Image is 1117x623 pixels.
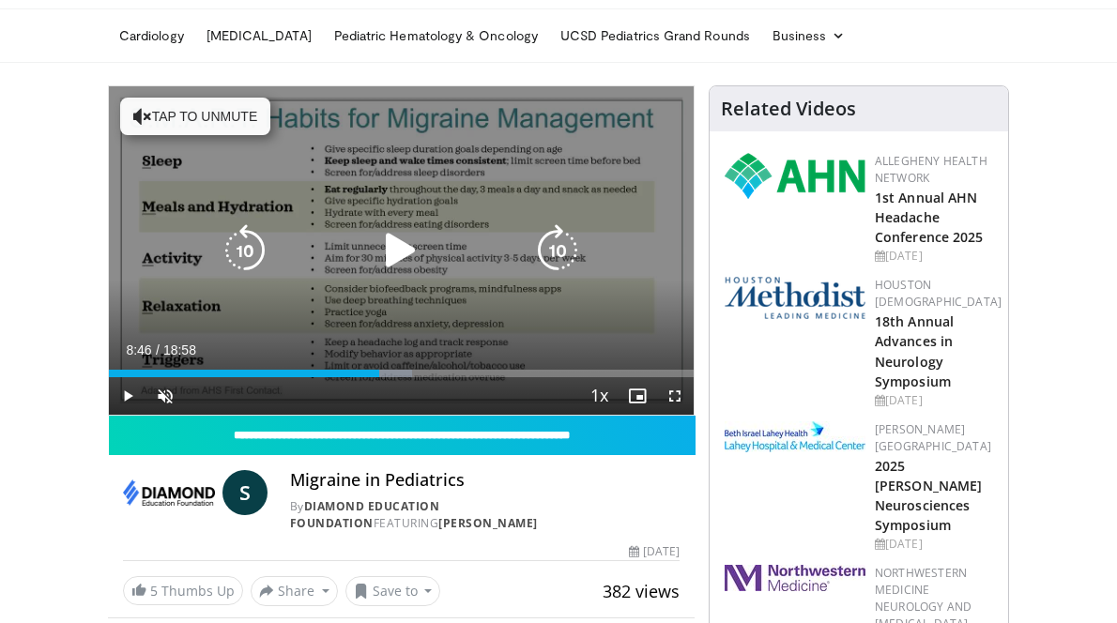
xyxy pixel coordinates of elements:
[875,312,954,389] a: 18th Annual Advances in Neurology Symposium
[146,377,184,415] button: Unmute
[438,515,538,531] a: [PERSON_NAME]
[761,17,857,54] a: Business
[725,565,865,591] img: 2a462fb6-9365-492a-ac79-3166a6f924d8.png.150x105_q85_autocrop_double_scale_upscale_version-0.2.jpg
[603,580,680,602] span: 382 views
[222,470,268,515] a: S
[109,370,694,377] div: Progress Bar
[109,377,146,415] button: Play
[875,153,987,186] a: Allegheny Health Network
[725,277,865,319] img: 5e4488cc-e109-4a4e-9fd9-73bb9237ee91.png.150x105_q85_autocrop_double_scale_upscale_version-0.2.png
[120,98,270,135] button: Tap to unmute
[581,377,619,415] button: Playback Rate
[195,17,323,54] a: [MEDICAL_DATA]
[875,189,984,246] a: 1st Annual AHN Headache Conference 2025
[656,377,694,415] button: Fullscreen
[109,86,694,415] video-js: Video Player
[721,98,856,120] h4: Related Videos
[875,536,993,553] div: [DATE]
[163,342,196,357] span: 18:58
[323,17,549,54] a: Pediatric Hematology & Oncology
[549,17,761,54] a: UCSD Pediatrics Grand Rounds
[150,582,158,600] span: 5
[123,576,243,605] a: 5 Thumbs Up
[875,248,993,265] div: [DATE]
[725,421,865,452] img: e7977282-282c-4444-820d-7cc2733560fd.jpg.150x105_q85_autocrop_double_scale_upscale_version-0.2.jpg
[875,277,1002,310] a: Houston [DEMOGRAPHIC_DATA]
[619,377,656,415] button: Enable picture-in-picture mode
[875,457,982,534] a: 2025 [PERSON_NAME] Neurosciences Symposium
[290,498,680,532] div: By FEATURING
[126,342,151,357] span: 8:46
[290,498,440,531] a: Diamond Education Foundation
[875,392,1002,409] div: [DATE]
[345,576,441,606] button: Save to
[629,543,680,560] div: [DATE]
[156,342,160,357] span: /
[875,421,991,454] a: [PERSON_NAME][GEOGRAPHIC_DATA]
[251,576,338,606] button: Share
[290,470,680,491] h4: Migraine in Pediatrics
[123,470,215,515] img: Diamond Education Foundation
[108,17,195,54] a: Cardiology
[725,153,865,199] img: 628ffacf-ddeb-4409-8647-b4d1102df243.png.150x105_q85_autocrop_double_scale_upscale_version-0.2.png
